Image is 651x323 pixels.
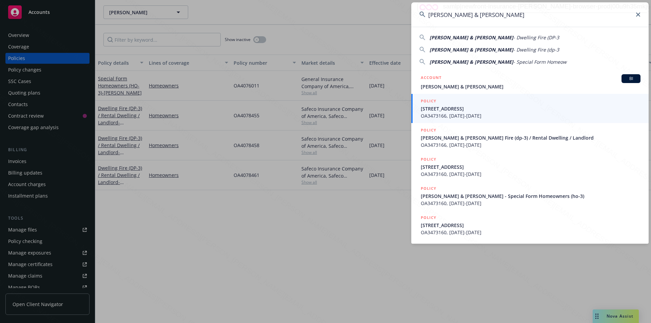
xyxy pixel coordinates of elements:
[421,98,436,104] h5: POLICY
[430,34,513,41] span: [PERSON_NAME] & [PERSON_NAME]
[411,152,649,181] a: POLICY[STREET_ADDRESS]OA3473160, [DATE]-[DATE]
[421,229,640,236] span: OA3473160, [DATE]-[DATE]
[624,76,638,82] span: BI
[513,46,559,53] span: - Dwelling Fire (dp-3
[411,210,649,240] a: POLICY[STREET_ADDRESS]OA3473160, [DATE]-[DATE]
[411,181,649,210] a: POLICY[PERSON_NAME] & [PERSON_NAME] - Special Form Homeowners (ho-3)OA3473160, [DATE]-[DATE]
[421,105,640,112] span: [STREET_ADDRESS]
[421,83,640,90] span: [PERSON_NAME] & [PERSON_NAME]
[430,46,513,53] span: [PERSON_NAME] & [PERSON_NAME]
[421,193,640,200] span: [PERSON_NAME] & [PERSON_NAME] - Special Form Homeowners (ho-3)
[421,214,436,221] h5: POLICY
[513,34,559,41] span: - Dwelling Fire (DP-3
[421,127,436,134] h5: POLICY
[421,74,441,82] h5: ACCOUNT
[421,156,436,163] h5: POLICY
[513,59,567,65] span: - Special Form Homeow
[421,222,640,229] span: [STREET_ADDRESS]
[421,141,640,148] span: OA3473166, [DATE]-[DATE]
[421,163,640,170] span: [STREET_ADDRESS]
[421,112,640,119] span: OA3473166, [DATE]-[DATE]
[421,185,436,192] h5: POLICY
[411,2,649,27] input: Search...
[421,170,640,178] span: OA3473160, [DATE]-[DATE]
[421,200,640,207] span: OA3473160, [DATE]-[DATE]
[411,94,649,123] a: POLICY[STREET_ADDRESS]OA3473166, [DATE]-[DATE]
[411,123,649,152] a: POLICY[PERSON_NAME] & [PERSON_NAME] Fire (dp-3) / Rental Dwelling / LandlordOA3473166, [DATE]-[DATE]
[411,70,649,94] a: ACCOUNTBI[PERSON_NAME] & [PERSON_NAME]
[430,59,513,65] span: [PERSON_NAME] & [PERSON_NAME]
[421,134,640,141] span: [PERSON_NAME] & [PERSON_NAME] Fire (dp-3) / Rental Dwelling / Landlord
